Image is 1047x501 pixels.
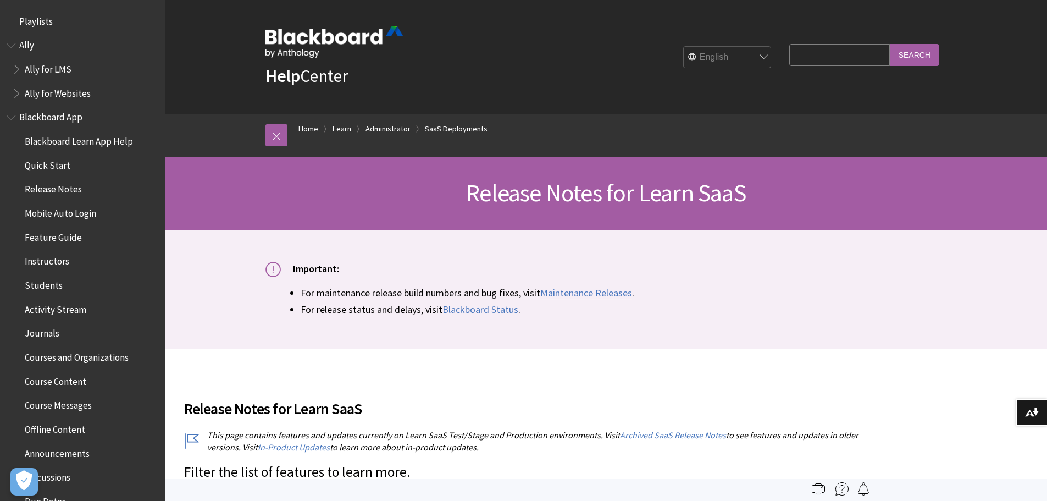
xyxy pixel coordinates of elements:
[25,228,82,243] span: Feature Guide
[265,65,348,87] a: HelpCenter
[7,12,158,31] nav: Book outline for Playlists
[25,372,86,387] span: Course Content
[466,178,746,208] span: Release Notes for Learn SaaS
[10,468,38,496] button: Open Preferences
[7,36,158,103] nav: Book outline for Anthology Ally Help
[25,156,70,171] span: Quick Start
[25,444,90,459] span: Announcements
[25,276,63,291] span: Students
[25,468,70,483] span: Discussions
[301,285,947,300] li: For maintenance release build numbers and bug fixes, visit .
[19,36,34,51] span: Ally
[333,122,351,136] a: Learn
[857,482,870,496] img: Follow this page
[301,302,947,317] li: For release status and delays, visit .
[425,122,488,136] a: SaaS Deployments
[25,348,129,363] span: Courses and Organizations
[25,180,82,195] span: Release Notes
[25,397,92,411] span: Course Messages
[442,303,518,316] a: Blackboard Status
[25,84,91,99] span: Ally for Websites
[620,430,726,441] a: Archived SaaS Release Notes
[25,252,69,267] span: Instructors
[184,463,866,482] p: Filter the list of features to learn more.
[25,300,86,315] span: Activity Stream
[890,44,939,65] input: Search
[25,60,71,75] span: Ally for LMS
[184,384,866,420] h2: Release Notes for Learn SaaS
[25,420,85,435] span: Offline Content
[25,204,96,219] span: Mobile Auto Login
[293,262,339,275] span: Important:
[184,429,866,454] p: This page contains features and updates currently on Learn SaaS Test/Stage and Production environ...
[684,47,772,69] select: Site Language Selector
[540,287,632,300] a: Maintenance Releases
[812,482,825,496] img: Print
[19,108,82,123] span: Blackboard App
[25,324,59,339] span: Journals
[265,26,403,58] img: Blackboard by Anthology
[298,122,318,136] a: Home
[258,442,330,453] a: In-Product Updates
[365,122,411,136] a: Administrator
[19,12,53,27] span: Playlists
[25,132,133,147] span: Blackboard Learn App Help
[265,65,300,87] strong: Help
[835,482,849,496] img: More help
